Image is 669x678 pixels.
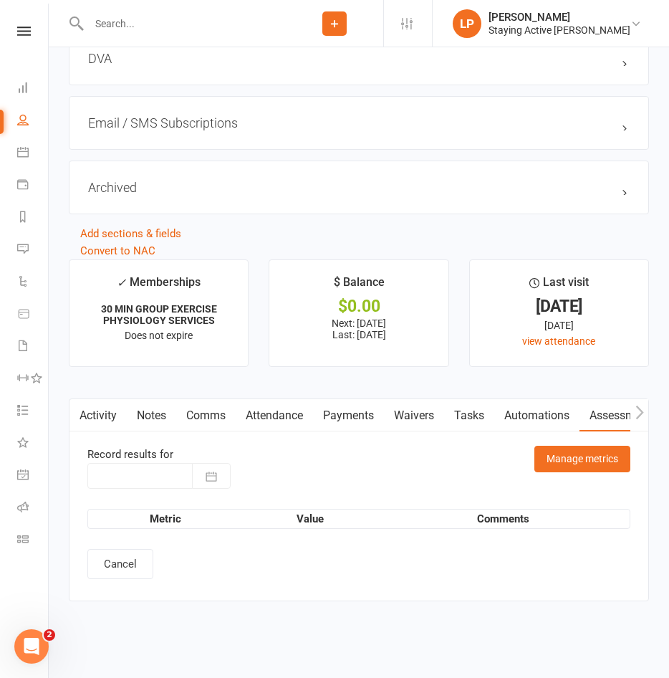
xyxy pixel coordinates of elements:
[17,73,49,105] a: Dashboard
[377,510,630,528] th: Comments
[334,273,385,299] div: $ Balance
[282,299,435,314] div: $0.00
[88,510,243,528] th: Metric
[17,105,49,138] a: People
[101,303,217,326] strong: 30 MIN GROUP EXERCISE PHYSIOLOGY SERVICES
[453,9,481,38] div: LP
[80,244,155,257] a: Convert to NAC
[69,399,127,432] a: Activity
[88,180,630,195] h3: Archived
[17,202,49,234] a: Reports
[522,335,595,347] a: view attendance
[579,399,667,432] a: Assessments
[488,11,630,24] div: [PERSON_NAME]
[17,138,49,170] a: Calendar
[88,51,630,66] h3: DVA
[243,510,377,528] th: Value
[483,317,635,333] div: [DATE]
[117,276,126,290] i: ✓
[483,299,635,314] div: [DATE]
[17,525,49,557] a: Class kiosk mode
[88,115,630,130] h3: Email / SMS Subscriptions
[494,399,579,432] a: Automations
[87,448,173,461] span: Record results for
[87,549,153,579] button: Cancel
[17,460,49,492] a: General attendance kiosk mode
[384,399,444,432] a: Waivers
[236,399,313,432] a: Attendance
[125,330,193,341] span: Does not expire
[17,492,49,525] a: Roll call kiosk mode
[17,299,49,331] a: Product Sales
[17,170,49,202] a: Payments
[117,273,201,300] div: Memberships
[529,273,589,299] div: Last visit
[176,399,236,432] a: Comms
[444,399,494,432] a: Tasks
[313,399,384,432] a: Payments
[14,629,49,664] iframe: Intercom live chat
[80,227,181,240] a: Add sections & fields
[282,317,435,340] p: Next: [DATE] Last: [DATE]
[534,446,630,472] button: Manage metrics
[127,399,176,432] a: Notes
[44,629,55,641] span: 2
[17,428,49,460] a: What's New
[488,24,630,37] div: Staying Active [PERSON_NAME]
[85,14,286,34] input: Search...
